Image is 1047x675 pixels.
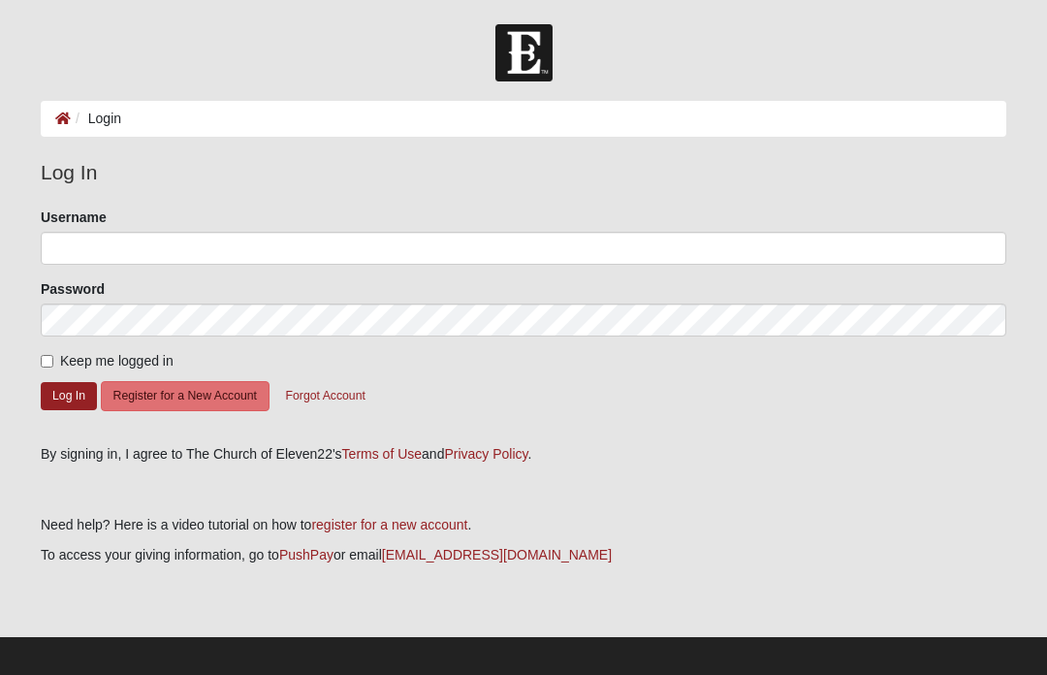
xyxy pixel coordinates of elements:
a: Privacy Policy [444,446,527,462]
p: To access your giving information, go to or email [41,545,1006,565]
button: Forgot Account [273,381,378,411]
label: Username [41,208,107,227]
input: Keep me logged in [41,355,53,368]
label: Password [41,279,105,299]
a: [EMAIL_ADDRESS][DOMAIN_NAME] [382,547,612,562]
li: Login [71,109,121,129]
span: Keep me logged in [60,353,174,369]
div: By signing in, I agree to The Church of Eleven22's and . [41,444,1006,465]
legend: Log In [41,157,1006,188]
p: Need help? Here is a video tutorial on how to . [41,515,1006,535]
a: Terms of Use [342,446,422,462]
a: register for a new account [311,517,467,532]
a: PushPay [279,547,333,562]
button: Register for a New Account [101,381,270,411]
button: Log In [41,382,97,410]
img: Church of Eleven22 Logo [495,24,553,81]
